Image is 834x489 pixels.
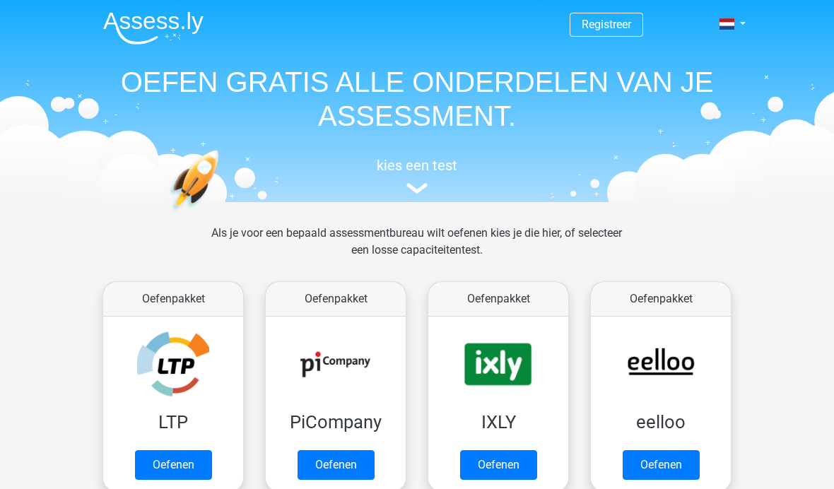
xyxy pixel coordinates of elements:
a: Registreer [582,18,631,31]
a: Oefenen [135,450,212,480]
img: oefenen [170,150,274,278]
a: Oefenen [460,450,537,480]
img: Assessly [103,11,204,45]
a: Oefenen [298,450,375,480]
h5: kies een test [92,157,742,174]
a: Oefenen [623,450,700,480]
h1: OEFEN GRATIS ALLE ONDERDELEN VAN JE ASSESSMENT. [92,65,742,133]
img: assessment [406,183,428,194]
div: Als je voor een bepaald assessmentbureau wilt oefenen kies je die hier, of selecteer een losse ca... [200,225,633,276]
a: kies een test [92,157,742,194]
